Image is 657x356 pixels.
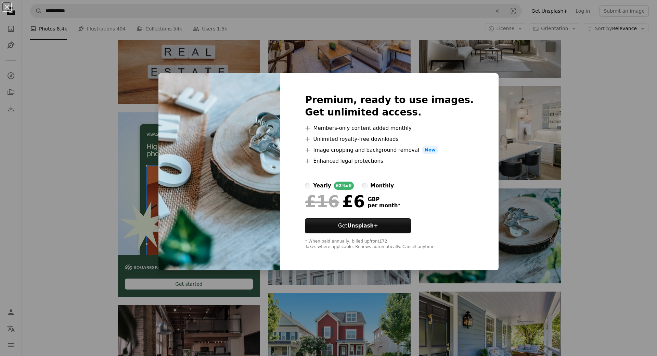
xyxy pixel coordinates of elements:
strong: Unsplash+ [347,223,378,229]
li: Enhanced legal protections [305,157,474,165]
div: yearly [313,182,331,190]
li: Members-only content added monthly [305,124,474,132]
input: monthly [362,183,368,188]
h2: Premium, ready to use images. Get unlimited access. [305,94,474,119]
button: GetUnsplash+ [305,218,411,233]
div: 62% off [334,182,354,190]
div: £6 [305,193,365,210]
div: * When paid annually, billed upfront £72 Taxes where applicable. Renews automatically. Cancel any... [305,239,474,250]
div: monthly [370,182,394,190]
img: premium_photo-1679860703713-9c9f5428f652 [158,73,280,271]
span: £16 [305,193,339,210]
li: Image cropping and background removal [305,146,474,154]
input: yearly62%off [305,183,310,188]
span: GBP [368,196,400,202]
span: New [422,146,438,154]
li: Unlimited royalty-free downloads [305,135,474,143]
span: per month * [368,202,400,209]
